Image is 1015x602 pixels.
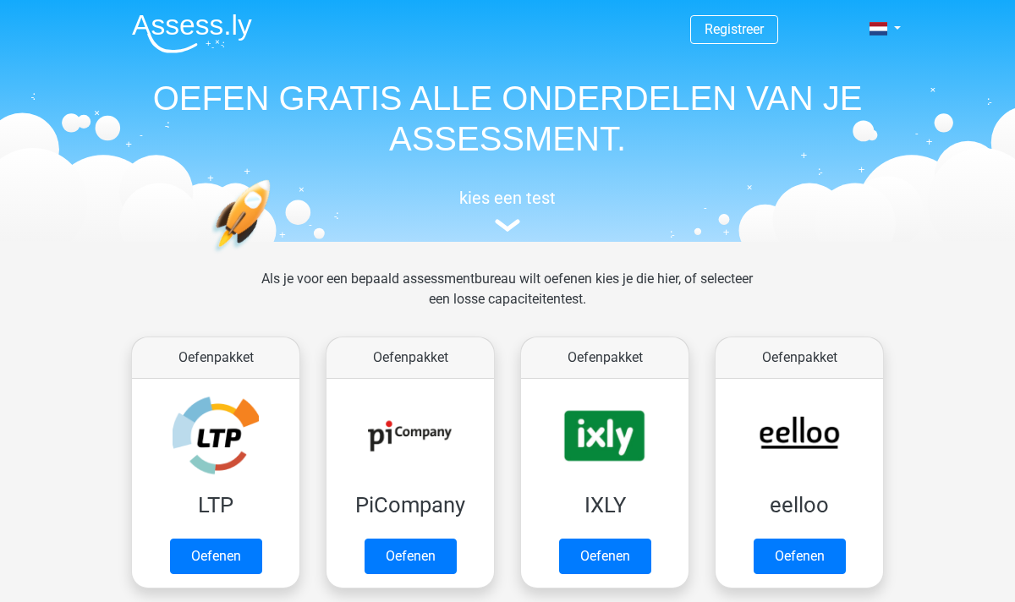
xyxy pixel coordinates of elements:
img: Assessly [132,14,252,53]
img: oefenen [211,179,336,332]
div: Als je voor een bepaald assessmentbureau wilt oefenen kies je die hier, of selecteer een losse ca... [248,269,766,330]
a: kies een test [118,188,897,233]
h1: OEFEN GRATIS ALLE ONDERDELEN VAN JE ASSESSMENT. [118,78,897,159]
a: Oefenen [170,539,262,574]
a: Registreer [705,21,764,37]
a: Oefenen [559,539,651,574]
a: Oefenen [754,539,846,574]
img: assessment [495,219,520,232]
a: Oefenen [365,539,457,574]
h5: kies een test [118,188,897,208]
